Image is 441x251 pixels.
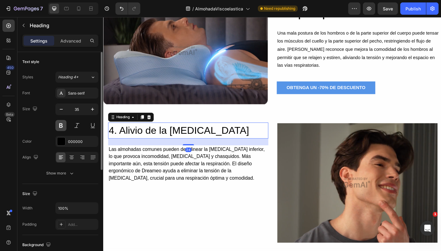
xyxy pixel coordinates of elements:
p: Advanced [60,38,81,44]
div: Publish [405,6,421,12]
div: Styles [22,74,33,80]
button: 7 [2,2,46,15]
span: / [192,6,194,12]
div: Sans-serif [68,91,97,96]
button: Publish [400,2,426,15]
h2: 4. Alivio de la [MEDICAL_DATA] [5,115,179,132]
span: Need republishing [264,6,295,11]
div: Font [22,90,30,96]
button: Show more [22,168,98,179]
div: Background [22,241,52,249]
img: Alt image [189,115,364,245]
div: Size [22,190,39,198]
p: Settings [30,38,47,44]
div: Heading [13,106,30,112]
p: Una mala postura de los hombros o de la parte superior del cuerpo puede tensar los músculos del c... [189,13,367,57]
div: Add... [68,222,97,227]
span: Save [383,6,393,11]
p: Las almohadas comunes pueden desalinear la [MEDICAL_DATA] inferior, lo que provoca incomodidad, [... [6,140,179,179]
span: 1 [433,212,438,217]
iframe: Intercom live chat [420,221,435,236]
div: Undo/Redo [115,2,140,15]
button: Save [378,2,398,15]
div: Color [22,139,32,144]
p: OBTENGA UN -70% DE DESCUENTO [199,73,285,81]
span: Heading 4* [58,74,78,80]
div: 24 [89,142,96,147]
p: Heading [30,22,96,29]
span: AlmohadaViscoelastica [195,6,243,12]
p: 7 [40,5,43,12]
div: Size [22,105,39,113]
div: Width [22,205,32,211]
button: <p>OBTENGA UN -70% DE DESCUENTO</p> [189,70,296,84]
div: 450 [6,65,15,70]
input: Auto [56,203,98,214]
div: Padding [22,222,36,227]
div: Beta [5,112,15,117]
button: Heading 4* [55,72,98,83]
div: Rich Text Editor. Editing area: main [189,13,367,58]
div: Show more [46,170,75,176]
iframe: Design area [103,17,441,251]
div: 000000 [68,139,97,144]
div: Align [22,153,40,162]
div: Text style [22,59,39,65]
